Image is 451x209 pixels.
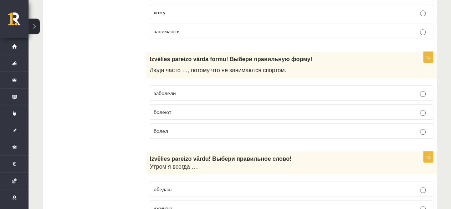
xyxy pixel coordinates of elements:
input: занимаюсь [420,29,426,35]
span: ое слово! [264,156,291,162]
input: болел [420,129,426,135]
span: Izvēlies pareizo vārda formu! Выбери правильную форму! [150,56,312,62]
input: обедаю [420,187,426,193]
span: Люди часто …, потому что не занимаются спортом. [150,67,286,73]
span: обедаю [154,186,171,192]
input: заболели [420,91,426,97]
p: 1p [423,151,433,163]
span: заболели [154,90,176,96]
span: Izvēlies pareizo vārdu! Выбери правильн [150,156,264,162]
p: 1p [423,51,433,63]
input: болеют [420,110,426,116]
span: болел [154,128,168,134]
span: Утром я всегда …. [150,164,199,170]
a: Rīgas 1. Tālmācības vidusskola [8,13,29,30]
span: болеют [154,109,171,115]
input: хожу [420,10,426,16]
span: занимаюсь [154,28,179,34]
span: хожу [154,9,165,15]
